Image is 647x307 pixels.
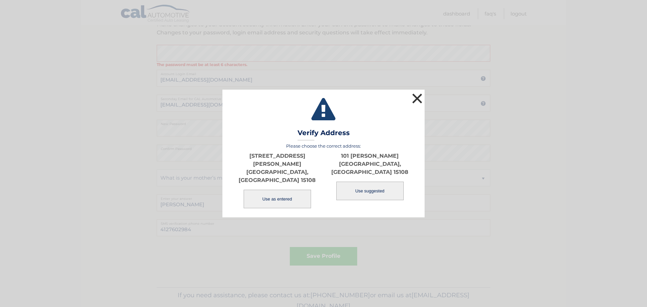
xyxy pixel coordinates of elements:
p: [STREET_ADDRESS][PERSON_NAME] [GEOGRAPHIC_DATA], [GEOGRAPHIC_DATA] 15108 [231,152,323,184]
button: × [410,92,424,105]
button: Use suggested [336,182,404,200]
h3: Verify Address [298,129,350,141]
div: Please choose the correct address: [231,143,416,209]
p: 101 [PERSON_NAME] [GEOGRAPHIC_DATA], [GEOGRAPHIC_DATA] 15108 [323,152,416,176]
button: Use as entered [244,190,311,208]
